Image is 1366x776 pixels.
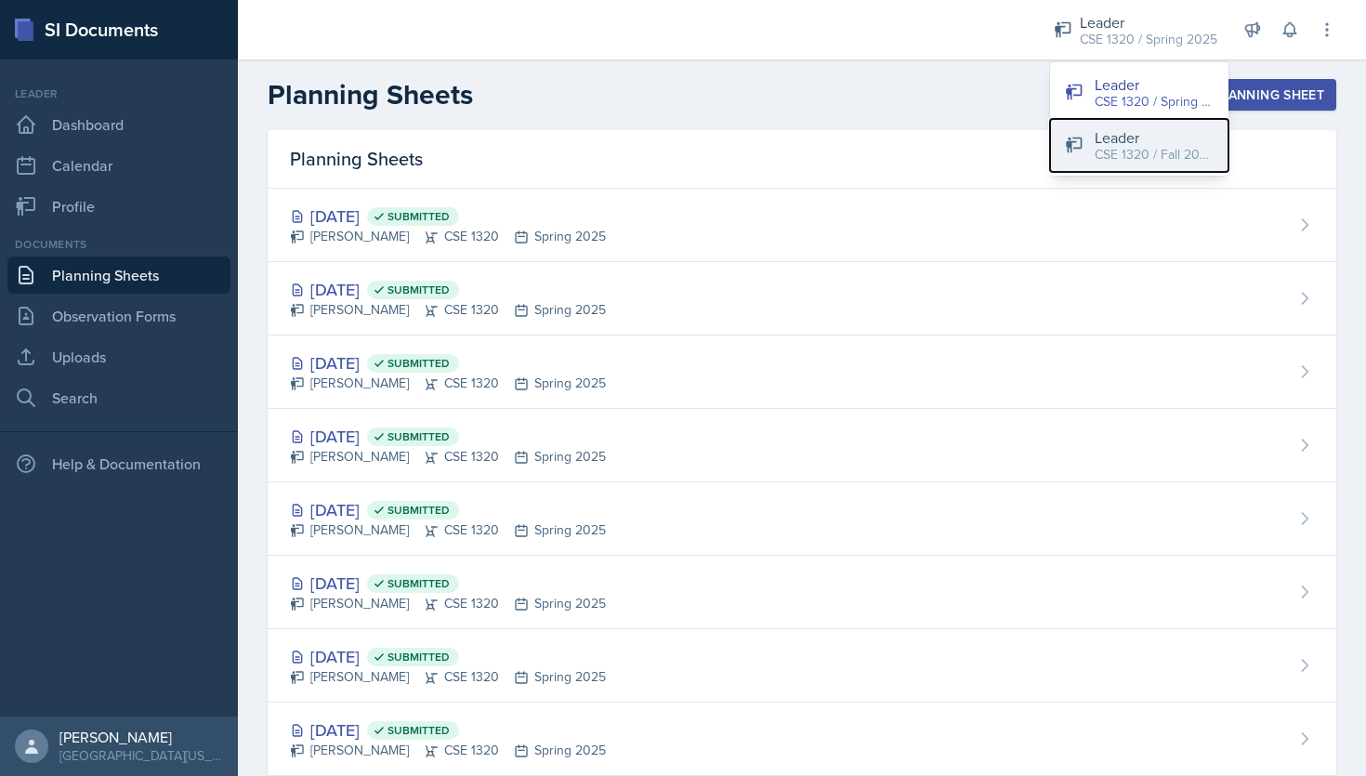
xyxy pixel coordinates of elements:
div: Planning Sheets [268,130,1336,189]
a: Uploads [7,338,230,375]
a: Search [7,379,230,416]
div: [DATE] [290,717,606,743]
div: [DATE] [290,350,606,375]
div: Leader [1080,11,1217,33]
a: Calendar [7,147,230,184]
div: Leader [1095,126,1214,149]
a: [DATE] Submitted [PERSON_NAME]CSE 1320Spring 2025 [268,629,1336,703]
div: Help & Documentation [7,445,230,482]
span: Submitted [387,356,450,371]
button: New Planning Sheet [1152,79,1336,111]
div: [PERSON_NAME] CSE 1320 Spring 2025 [290,667,606,687]
div: [DATE] [290,424,606,449]
div: [DATE] [290,204,606,229]
span: Submitted [387,576,450,591]
a: [DATE] Submitted [PERSON_NAME]CSE 1320Spring 2025 [268,556,1336,629]
div: New Planning Sheet [1164,87,1324,102]
h2: Planning Sheets [268,78,473,112]
div: [PERSON_NAME] [59,728,223,746]
span: Submitted [387,723,450,738]
button: Leader CSE 1320 / Spring 2025 [1050,66,1228,119]
span: Submitted [387,283,450,297]
div: [PERSON_NAME] CSE 1320 Spring 2025 [290,300,606,320]
a: [DATE] Submitted [PERSON_NAME]CSE 1320Spring 2025 [268,703,1336,776]
div: Leader [1095,73,1214,96]
a: Profile [7,188,230,225]
div: [PERSON_NAME] CSE 1320 Spring 2025 [290,447,606,467]
div: [PERSON_NAME] CSE 1320 Spring 2025 [290,227,606,246]
div: [GEOGRAPHIC_DATA][US_STATE] [59,746,223,765]
div: Leader [7,85,230,102]
span: Submitted [387,209,450,224]
a: [DATE] Submitted [PERSON_NAME]CSE 1320Spring 2025 [268,482,1336,556]
div: [PERSON_NAME] CSE 1320 Spring 2025 [290,374,606,393]
span: Submitted [387,429,450,444]
div: [DATE] [290,277,606,302]
div: [DATE] [290,497,606,522]
a: Observation Forms [7,297,230,335]
div: [DATE] [290,644,606,669]
div: [DATE] [290,571,606,596]
button: Leader CSE 1320 / Fall 2025 [1050,119,1228,172]
div: [PERSON_NAME] CSE 1320 Spring 2025 [290,594,606,613]
a: [DATE] Submitted [PERSON_NAME]CSE 1320Spring 2025 [268,335,1336,409]
a: Planning Sheets [7,256,230,294]
div: [PERSON_NAME] CSE 1320 Spring 2025 [290,741,606,760]
div: CSE 1320 / Spring 2025 [1095,92,1214,112]
a: [DATE] Submitted [PERSON_NAME]CSE 1320Spring 2025 [268,409,1336,482]
div: [PERSON_NAME] CSE 1320 Spring 2025 [290,520,606,540]
span: Submitted [387,650,450,664]
div: Documents [7,236,230,253]
span: Submitted [387,503,450,518]
a: [DATE] Submitted [PERSON_NAME]CSE 1320Spring 2025 [268,189,1336,262]
a: Dashboard [7,106,230,143]
div: CSE 1320 / Fall 2025 [1095,145,1214,164]
a: [DATE] Submitted [PERSON_NAME]CSE 1320Spring 2025 [268,262,1336,335]
div: CSE 1320 / Spring 2025 [1080,30,1217,49]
